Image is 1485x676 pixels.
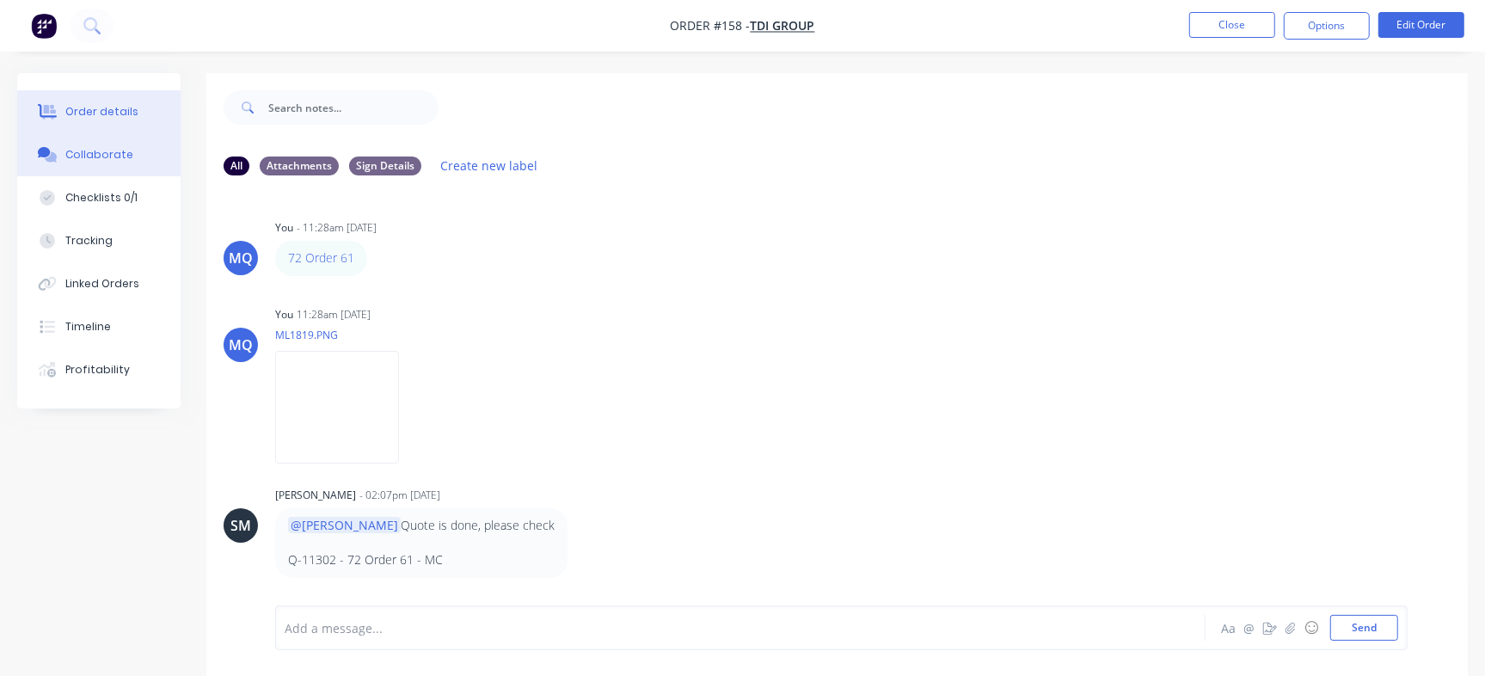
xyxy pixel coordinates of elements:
button: Tracking [17,219,181,262]
div: All [224,157,249,175]
p: Quote is done, please check [288,517,555,534]
button: ☺ [1301,618,1322,638]
button: Timeline [17,305,181,348]
button: Linked Orders [17,262,181,305]
button: Send [1330,615,1398,641]
div: Checklists 0/1 [65,190,138,206]
button: Edit Order [1378,12,1464,38]
div: MQ [229,248,253,268]
p: ML1819.PNG [275,328,416,342]
div: Attachments [260,157,339,175]
button: Checklists 0/1 [17,176,181,219]
button: Aa [1218,618,1239,638]
button: @ [1239,618,1260,638]
div: Collaborate [65,147,133,163]
div: You [275,220,293,236]
button: Create new label [432,154,547,177]
div: MQ [229,335,253,355]
div: Profitability [65,362,130,378]
a: 72 Order 61 [288,249,354,266]
div: You [275,307,293,323]
div: Tracking [65,233,113,249]
button: Options [1284,12,1370,40]
div: SM [230,515,251,536]
span: @[PERSON_NAME] [288,517,401,533]
div: Sign Details [349,157,421,175]
p: Q-11302 - 72 Order 61 - MC [288,551,555,568]
div: 11:28am [DATE] [297,307,371,323]
div: - 02:07pm [DATE] [359,488,440,503]
button: Order details [17,90,181,133]
a: TDI Group [751,18,815,34]
span: Order #158 - [671,18,751,34]
input: Search notes... [268,90,439,125]
div: - 11:28am [DATE] [297,220,377,236]
button: Close [1189,12,1275,38]
div: [PERSON_NAME] [275,488,356,503]
div: Linked Orders [65,276,139,292]
div: Timeline [65,319,111,335]
div: Order details [65,104,138,120]
img: Factory [31,13,57,39]
button: Profitability [17,348,181,391]
button: Collaborate [17,133,181,176]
